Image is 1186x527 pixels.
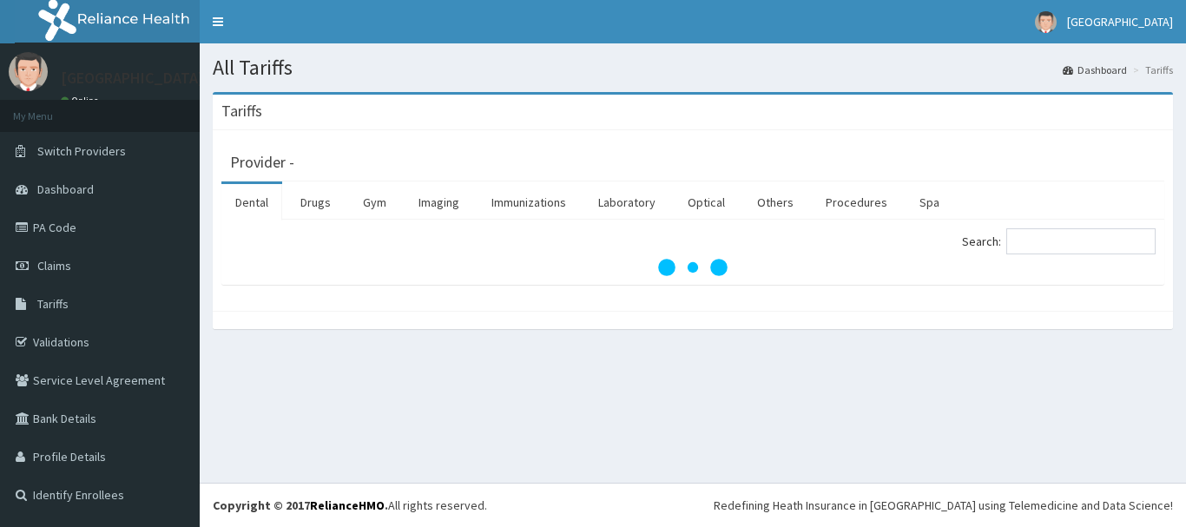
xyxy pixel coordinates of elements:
[37,258,71,273] span: Claims
[674,184,739,221] a: Optical
[1035,11,1057,33] img: User Image
[213,56,1173,79] h1: All Tariffs
[743,184,807,221] a: Others
[221,184,282,221] a: Dental
[9,52,48,91] img: User Image
[405,184,473,221] a: Imaging
[1063,63,1127,77] a: Dashboard
[714,497,1173,514] div: Redefining Heath Insurance in [GEOGRAPHIC_DATA] using Telemedicine and Data Science!
[200,483,1186,527] footer: All rights reserved.
[213,497,388,513] strong: Copyright © 2017 .
[584,184,669,221] a: Laboratory
[310,497,385,513] a: RelianceHMO
[37,143,126,159] span: Switch Providers
[37,296,69,312] span: Tariffs
[906,184,953,221] a: Spa
[61,95,102,107] a: Online
[658,233,728,302] svg: audio-loading
[962,228,1156,254] label: Search:
[1067,14,1173,30] span: [GEOGRAPHIC_DATA]
[287,184,345,221] a: Drugs
[478,184,580,221] a: Immunizations
[1006,228,1156,254] input: Search:
[221,103,262,119] h3: Tariffs
[349,184,400,221] a: Gym
[37,181,94,197] span: Dashboard
[812,184,901,221] a: Procedures
[61,70,204,86] p: [GEOGRAPHIC_DATA]
[1129,63,1173,77] li: Tariffs
[230,155,294,170] h3: Provider -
